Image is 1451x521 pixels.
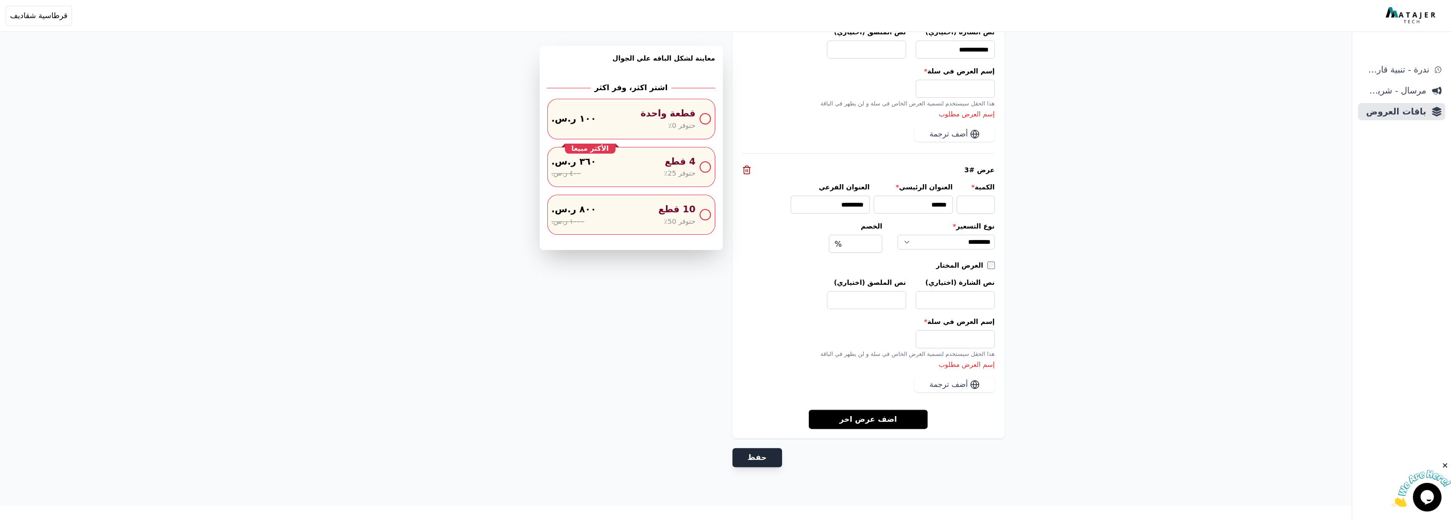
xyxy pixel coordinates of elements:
[829,221,882,231] label: الخصم
[929,379,968,390] span: أضف ترجمة
[1362,105,1426,118] span: باقات العروض
[1362,84,1426,97] span: مرسال - شريط دعاية
[874,182,953,192] label: العنوان الرئيسي
[1392,461,1451,507] iframe: chat widget
[658,203,696,217] span: 10 قطع
[6,6,72,26] button: قرطاسية شقاديف
[732,448,782,467] button: حفظ
[742,165,995,175] div: عرض #3
[552,217,585,227] span: ١٠٠٠ ر.س.
[552,203,596,217] span: ٨٠٠ ر.س.
[898,221,995,231] label: نوع التسعير
[742,109,995,119] li: إسم العرض مطلوب
[809,409,928,429] a: اضف عرض اخر
[742,360,995,369] li: إسم العرض مطلوب
[664,217,695,227] span: حتوفر 50٪
[1386,7,1438,24] img: MatajerTech Logo
[929,128,968,140] span: أضف ترجمة
[742,100,995,107] div: هذا الحقل سيستخدم لتسمية العرض الخاص في سلة و لن يظهر في الباقة
[742,317,995,326] label: إسم العرض في سلة
[552,168,581,179] span: ٤٠٠ ر.س.
[552,112,596,126] span: ١٠٠ ر.س.
[916,278,995,287] label: نص الشارة (اختياري)
[665,155,695,169] span: 4 قطع
[640,107,695,121] span: قطعة واحدة
[1362,63,1429,76] span: ندرة - تنبية قارب علي النفاذ
[742,66,995,76] label: إسم العرض في سلة
[827,278,906,287] label: نص الملصق (اختياري)
[791,182,870,192] label: العنوان الفرعي
[547,53,715,74] h3: معاينة لشكل الباقه علي الجوال
[957,182,995,192] label: الكمية
[591,82,671,94] h2: اشتر اكثر، وفر اكثر
[668,121,696,131] span: حتوفر 0٪
[664,168,695,179] span: حتوفر 25٪
[835,239,842,250] span: %
[914,377,995,392] button: أضف ترجمة
[742,350,995,358] div: هذا الحقل سيستخدم لتسمية العرض الخاص في سلة و لن يظهر في الباقة
[936,260,987,270] label: العرض المختار
[565,144,616,154] div: الأكثر مبيعا
[552,155,596,169] span: ٣٦٠ ر.س.
[10,10,68,21] span: قرطاسية شقاديف
[914,126,995,142] button: أضف ترجمة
